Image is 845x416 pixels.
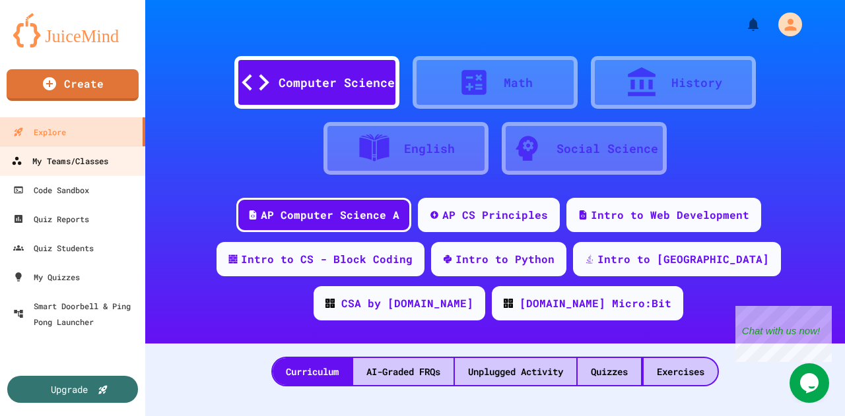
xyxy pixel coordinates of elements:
[764,9,805,40] div: My Account
[13,182,89,198] div: Code Sandbox
[456,251,555,267] div: Intro to Python
[11,153,108,169] div: My Teams/Classes
[279,74,395,92] div: Computer Science
[13,269,80,285] div: My Quizzes
[325,299,335,308] img: CODE_logo_RGB.png
[735,306,832,362] iframe: chat widget
[51,382,88,396] div: Upgrade
[241,251,413,267] div: Intro to CS - Block Coding
[504,74,533,92] div: Math
[455,358,576,385] div: Unplugged Activity
[644,358,718,385] div: Exercises
[557,140,658,158] div: Social Science
[520,295,671,311] div: [DOMAIN_NAME] Micro:Bit
[790,363,832,403] iframe: chat widget
[578,358,641,385] div: Quizzes
[721,13,764,36] div: My Notifications
[13,211,89,227] div: Quiz Reports
[353,358,454,385] div: AI-Graded FRQs
[597,251,769,267] div: Intro to [GEOGRAPHIC_DATA]
[13,298,140,330] div: Smart Doorbell & Ping Pong Launcher
[442,207,548,223] div: AP CS Principles
[273,358,352,385] div: Curriculum
[7,69,139,101] a: Create
[671,74,722,92] div: History
[13,240,94,256] div: Quiz Students
[261,207,399,223] div: AP Computer Science A
[13,13,132,47] img: logo-orange.svg
[591,207,749,223] div: Intro to Web Development
[504,299,513,308] img: CODE_logo_RGB.png
[13,124,66,140] div: Explore
[404,140,455,158] div: English
[341,295,473,311] div: CSA by [DOMAIN_NAME]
